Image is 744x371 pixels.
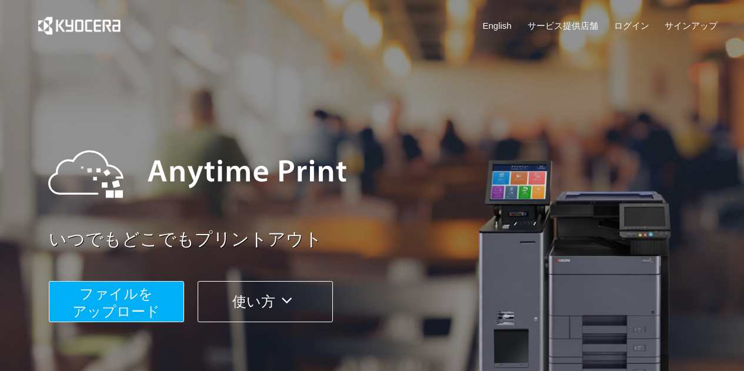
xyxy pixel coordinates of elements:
span: ファイルを ​​アップロード [72,286,160,319]
button: ファイルを​​アップロード [49,281,184,322]
a: いつでもどこでもプリントアウト [49,227,725,252]
a: サインアップ [665,19,718,32]
a: ログイン [614,19,649,32]
a: サービス提供店舗 [528,19,598,32]
a: English [483,19,512,32]
button: 使い方 [198,281,333,322]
